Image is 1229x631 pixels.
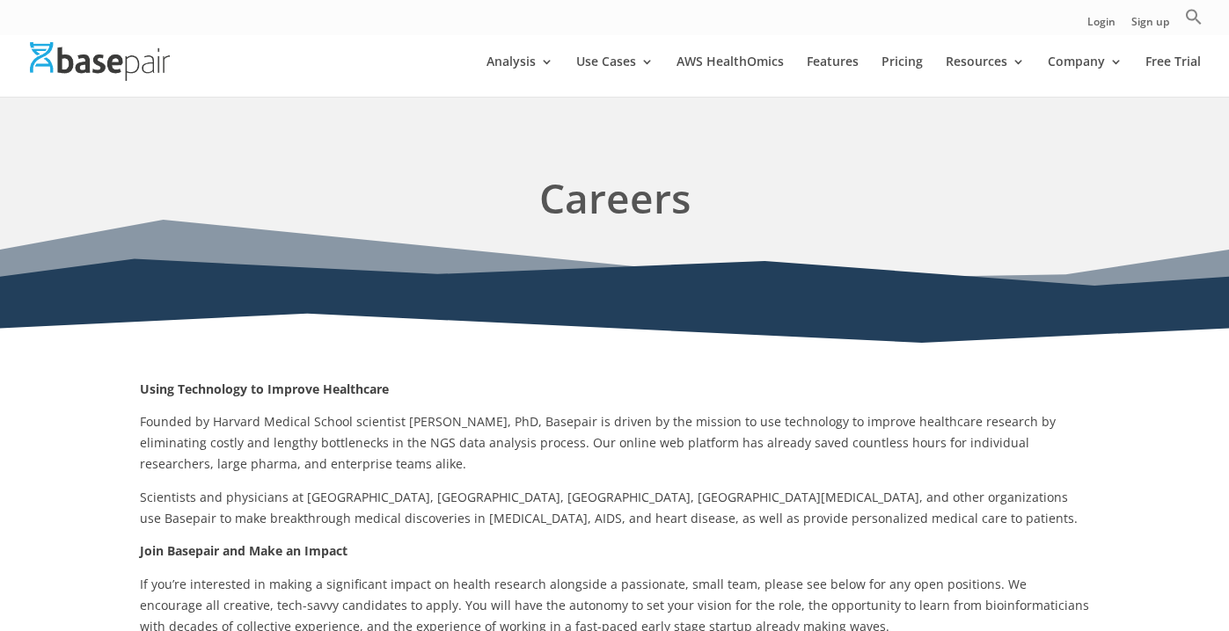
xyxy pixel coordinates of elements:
strong: Using Technology to Improve Healthcare [140,381,389,397]
strong: Join Basepair and Make an Impact [140,542,347,559]
a: AWS HealthOmics [677,55,784,97]
span: Scientists and physicians at [GEOGRAPHIC_DATA], [GEOGRAPHIC_DATA], [GEOGRAPHIC_DATA], [GEOGRAPHIC... [140,489,1078,526]
a: Free Trial [1145,55,1201,97]
h1: Careers [140,169,1090,236]
a: Sign up [1131,17,1169,35]
a: Company [1048,55,1123,97]
img: Basepair [30,42,170,80]
a: Features [807,55,859,97]
svg: Search [1185,8,1203,25]
span: Founded by Harvard Medical School scientist [PERSON_NAME], PhD, Basepair is driven by the mission... [140,413,1056,472]
a: Search Icon Link [1185,8,1203,35]
a: Resources [946,55,1025,97]
a: Analysis [486,55,553,97]
a: Pricing [882,55,923,97]
a: Use Cases [576,55,654,97]
a: Login [1087,17,1116,35]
